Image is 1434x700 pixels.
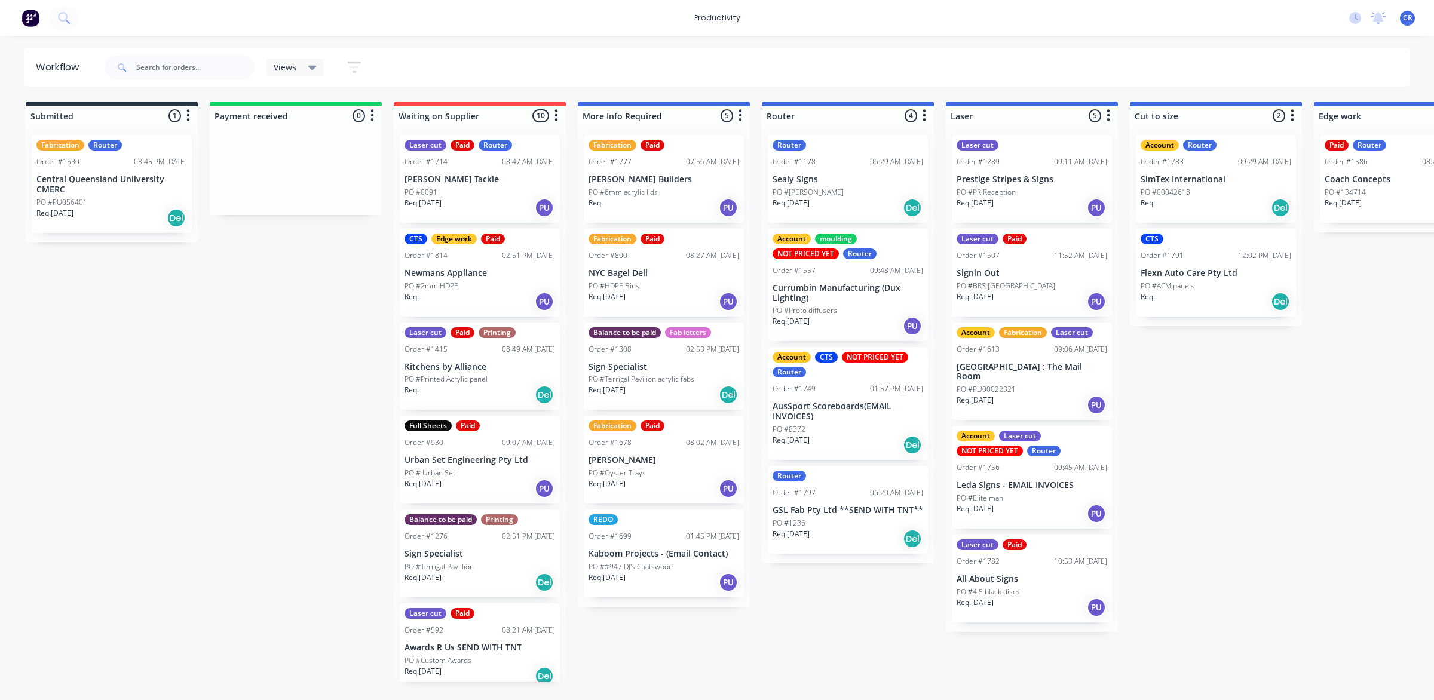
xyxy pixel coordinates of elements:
[535,479,554,498] div: PU
[584,416,744,503] div: FabricationPaidOrder #167808:02 AM [DATE][PERSON_NAME]PO #Oyster TraysReq.[DATE]PU
[1238,250,1291,261] div: 12:02 PM [DATE]
[957,480,1107,490] p: Leda Signs - EMAIL INVOICES
[686,156,739,167] div: 07:56 AM [DATE]
[641,140,664,151] div: Paid
[1271,198,1290,217] div: Del
[773,234,811,244] div: Account
[136,56,255,79] input: Search for orders...
[1238,156,1291,167] div: 09:29 AM [DATE]
[688,9,746,27] div: productivity
[1087,504,1106,523] div: PU
[957,234,998,244] div: Laser cut
[773,435,810,446] p: Req. [DATE]
[36,140,84,151] div: Fabrication
[405,608,446,619] div: Laser cut
[405,234,427,244] div: CTS
[589,561,673,572] p: PO ##947 DJ's Chatswood
[405,281,458,291] p: PO #2mm HDPE
[481,514,518,525] div: Printing
[22,9,39,27] img: Factory
[999,327,1047,338] div: Fabrication
[589,455,739,465] p: [PERSON_NAME]
[1136,229,1296,317] div: CTSOrder #179112:02 PM [DATE]Flexn Auto Care Pty LtdPO #ACM panelsReq.Del
[88,140,122,151] div: Router
[589,250,627,261] div: Order #800
[773,401,923,422] p: AusSport Scoreboards(EMAIL INVOICES)
[957,539,998,550] div: Laser cut
[870,383,923,394] div: 01:57 PM [DATE]
[405,625,443,635] div: Order #592
[589,174,739,185] p: [PERSON_NAME] Builders
[405,514,477,525] div: Balance to be paid
[768,229,928,342] div: AccountmouldingNOT PRICED YETRouterOrder #155709:48 AM [DATE]Currumbin Manufacturing (Dux Lightin...
[1054,556,1107,567] div: 10:53 AM [DATE]
[589,327,661,338] div: Balance to be paid
[1325,156,1368,167] div: Order #1586
[719,479,738,498] div: PU
[451,327,474,338] div: Paid
[773,156,816,167] div: Order #1178
[589,234,636,244] div: Fabrication
[589,437,632,448] div: Order #1678
[952,135,1112,223] div: Laser cutOrder #128909:11 AM [DATE]Prestige Stripes & SignsPO #PR ReceptionReq.[DATE]PU
[589,268,739,278] p: NYC Bagel Deli
[773,529,810,539] p: Req. [DATE]
[589,291,626,302] p: Req. [DATE]
[1141,156,1184,167] div: Order #1783
[405,250,448,261] div: Order #1814
[957,556,1000,567] div: Order #1782
[1141,291,1155,302] p: Req.
[274,61,296,73] span: Views
[773,198,810,208] p: Req. [DATE]
[957,268,1107,278] p: Signin Out
[957,140,998,151] div: Laser cut
[405,291,419,302] p: Req.
[719,573,738,592] div: PU
[405,156,448,167] div: Order #1714
[405,174,555,185] p: [PERSON_NAME] Tackle
[456,420,480,431] div: Paid
[405,268,555,278] p: Newmans Appliance
[405,468,455,478] p: PO # Urban Set
[843,248,877,259] div: Router
[502,531,555,542] div: 02:51 PM [DATE]
[451,608,474,619] div: Paid
[481,234,505,244] div: Paid
[768,135,928,223] div: RouterOrder #117806:29 AM [DATE]Sealy SignsPO #[PERSON_NAME]Req.[DATE]Del
[1141,174,1291,185] p: SimTex International
[870,265,923,276] div: 09:48 AM [DATE]
[405,385,419,395] p: Req.
[952,229,1112,317] div: Laser cutPaidOrder #150711:52 AM [DATE]Signin OutPO #BRS [GEOGRAPHIC_DATA]Req.[DATE]PU
[589,385,626,395] p: Req. [DATE]
[773,305,837,316] p: PO #Proto diffusers
[502,344,555,355] div: 08:49 AM [DATE]
[773,424,805,435] p: PO #8372
[584,509,744,597] div: REDOOrder #169901:45 PM [DATE]Kaboom Projects - (Email Contact)PO ##947 DJ's ChatswoodReq.[DATE]PU
[957,574,1107,584] p: All About Signs
[957,431,995,441] div: Account
[589,362,739,372] p: Sign Specialist
[1003,234,1027,244] div: Paid
[1183,140,1217,151] div: Router
[1003,539,1027,550] div: Paid
[405,344,448,355] div: Order #1415
[957,446,1023,456] div: NOT PRICED YET
[36,174,187,195] p: Central Queensland Uniiversity CMERC
[870,487,923,498] div: 06:20 AM [DATE]
[589,514,618,525] div: REDO
[1054,250,1107,261] div: 11:52 AM [DATE]
[719,385,738,404] div: Del
[1087,292,1106,311] div: PU
[400,323,560,410] div: Laser cutPaidPrintingOrder #141508:49 AM [DATE]Kitchens by AlliancePO #Printed Acrylic panelReq.Del
[405,643,555,653] p: Awards R Us SEND WITH TNT
[842,352,908,363] div: NOT PRICED YET
[405,561,474,572] p: PO #Terrigal Pavillion
[589,156,632,167] div: Order #1777
[957,281,1055,291] p: PO #BRS [GEOGRAPHIC_DATA]
[36,208,73,219] p: Req. [DATE]
[36,60,85,75] div: Workflow
[405,198,442,208] p: Req. [DATE]
[400,229,560,317] div: CTSEdge workPaidOrder #181402:51 PM [DATE]Newmans AppliancePO #2mm HDPEReq.PU
[773,518,805,529] p: PO #1236
[1054,344,1107,355] div: 09:06 AM [DATE]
